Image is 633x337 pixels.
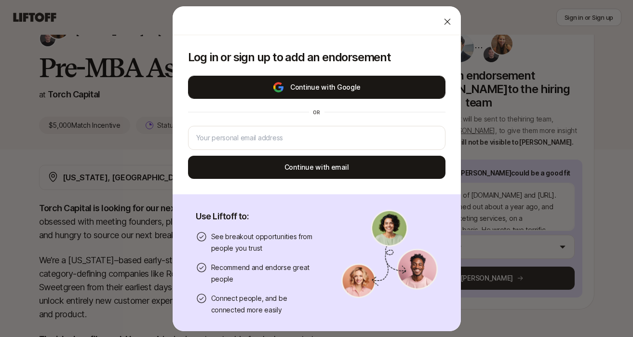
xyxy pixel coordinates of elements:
p: Use Liftoff to: [196,210,318,223]
img: google-logo [272,81,284,93]
p: Connect people, and be connected more easily [211,293,318,316]
div: or [309,108,324,116]
p: Recommend and endorse great people [211,262,318,285]
p: Log in or sign up to add an endorsement [188,51,445,64]
button: Continue with Google [188,76,445,99]
p: See breakout opportunities from people you trust [211,231,318,254]
button: Continue with email [188,156,445,179]
img: signup-banner [341,210,438,298]
input: Your personal email address [196,132,437,144]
